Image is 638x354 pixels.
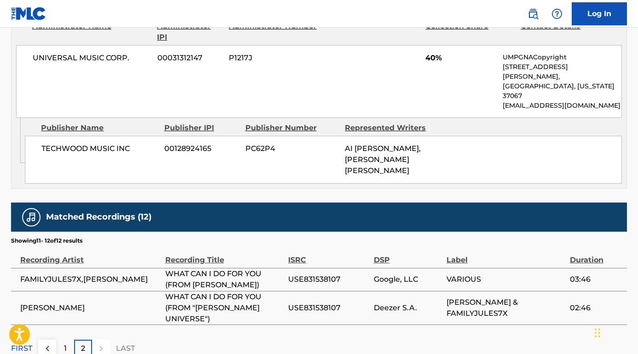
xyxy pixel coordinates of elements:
span: FAMILYJULES7X,[PERSON_NAME] [20,274,161,285]
div: Duration [570,245,622,266]
span: 00128924165 [164,143,238,154]
div: Contact Details [521,21,609,43]
div: DSP [374,245,442,266]
span: 03:46 [570,274,622,285]
a: Public Search [524,5,542,23]
p: [EMAIL_ADDRESS][DOMAIN_NAME] [503,101,621,110]
div: Recording Artist [20,245,161,266]
div: Administrator Number [229,21,317,43]
span: WHAT CAN I DO FOR YOU (FROM [PERSON_NAME]) [165,268,284,290]
span: [PERSON_NAME] [20,302,161,313]
p: 1 [64,343,67,354]
p: Showing 11 - 12 of 12 results [11,237,82,245]
p: [STREET_ADDRESS][PERSON_NAME], [503,62,621,81]
div: Label [447,245,565,266]
span: [PERSON_NAME] & FAMILYJULES7X [447,297,565,319]
iframe: Chat Widget [592,310,638,354]
p: 2 [81,343,85,354]
div: Administrator IPI [157,21,222,43]
a: Log In [572,2,627,25]
span: 40% [425,52,496,64]
span: UNIVERSAL MUSIC CORP. [33,52,151,64]
h5: Matched Recordings (12) [46,212,151,222]
span: VARIOUS [447,274,565,285]
span: Deezer S.A. [374,302,442,313]
div: Collection Share [425,21,514,43]
img: MLC Logo [11,7,46,20]
span: PC62P4 [245,143,338,154]
span: WHAT CAN I DO FOR YOU (FROM "[PERSON_NAME] UNIVERSE") [165,291,284,325]
div: Administrator Name [32,21,150,43]
p: [GEOGRAPHIC_DATA], [US_STATE] 37067 [503,81,621,101]
span: TECHWOOD MUSIC INC [41,143,157,154]
span: Google, LLC [374,274,442,285]
div: Recording Title [165,245,284,266]
img: left [42,343,53,354]
span: USE831538107 [288,302,369,313]
img: Matched Recordings [26,212,37,223]
span: P1217J [229,52,317,64]
div: Represented Writers [345,122,438,133]
div: Publisher IPI [164,122,238,133]
p: LAST [116,343,135,354]
div: Publisher Number [245,122,338,133]
div: ISRC [288,245,369,266]
p: FIRST [11,343,32,354]
span: 00031312147 [157,52,222,64]
img: search [528,8,539,19]
img: help [551,8,563,19]
span: 02:46 [570,302,622,313]
span: USE831538107 [288,274,369,285]
div: Publisher Name [41,122,157,133]
div: Glisser [595,319,600,347]
span: AI [PERSON_NAME], [PERSON_NAME] [PERSON_NAME] [345,144,421,175]
p: UMPGNACopyright [503,52,621,62]
div: Widget de chat [592,310,638,354]
div: Help [548,5,566,23]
